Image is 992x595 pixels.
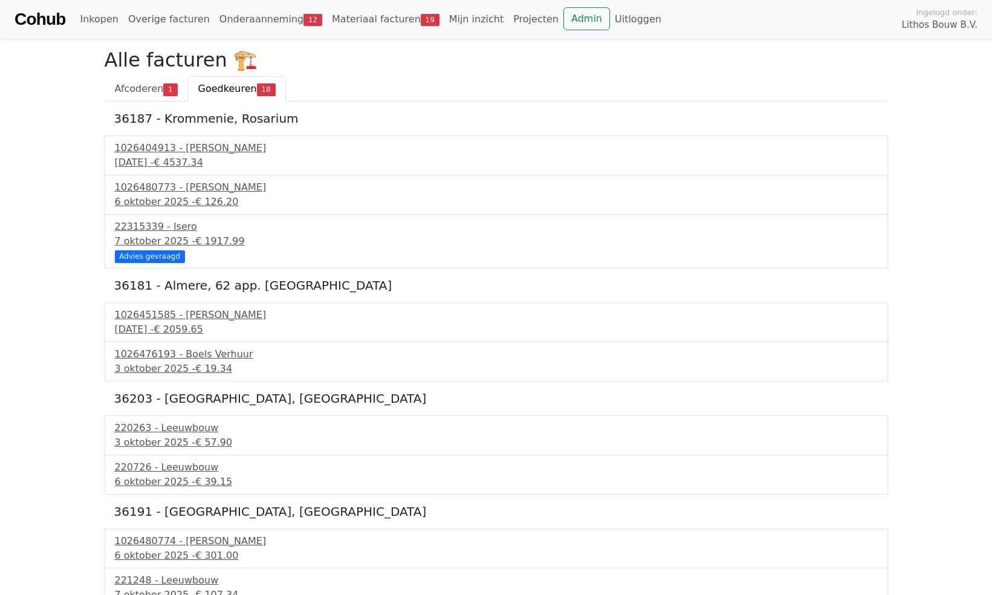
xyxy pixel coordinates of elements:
[916,7,977,18] span: Ingelogd onder:
[115,347,878,362] div: 1026476193 - Boels Verhuur
[115,573,878,588] div: 221248 - Leeuwbouw
[115,421,878,435] div: 220263 - Leeuwbouw
[195,363,232,374] span: € 19.34
[115,460,878,475] div: 220726 - Leeuwbouw
[114,278,878,293] h5: 36181 - Almere, 62 app. [GEOGRAPHIC_DATA]
[188,76,286,102] a: Goedkeuren18
[115,475,878,489] div: 6 oktober 2025 -
[115,180,878,195] div: 1026480773 - [PERSON_NAME]
[105,48,888,71] h2: Alle facturen 🏗️
[563,7,610,30] a: Admin
[115,308,878,337] a: 1026451585 - [PERSON_NAME][DATE] -€ 2059.65
[115,534,878,548] div: 1026480774 - [PERSON_NAME]
[215,7,327,31] a: Onderaanneming12
[303,14,322,26] span: 12
[198,83,257,94] span: Goedkeuren
[444,7,509,31] a: Mijn inzicht
[610,7,666,31] a: Uitloggen
[257,83,276,96] span: 18
[115,141,878,170] a: 1026404913 - [PERSON_NAME][DATE] -€ 4537.34
[421,14,439,26] span: 19
[115,322,878,337] div: [DATE] -
[195,196,238,207] span: € 126.20
[508,7,563,31] a: Projecten
[115,180,878,209] a: 1026480773 - [PERSON_NAME]6 oktober 2025 -€ 126.20
[115,362,878,376] div: 3 oktober 2025 -
[115,421,878,450] a: 220263 - Leeuwbouw3 oktober 2025 -€ 57.90
[15,5,65,34] a: Cohub
[115,534,878,563] a: 1026480774 - [PERSON_NAME]6 oktober 2025 -€ 301.00
[114,111,878,126] h5: 36187 - Krommenie, Rosarium
[163,83,177,96] span: 1
[115,308,878,322] div: 1026451585 - [PERSON_NAME]
[154,324,203,335] span: € 2059.65
[195,550,238,561] span: € 301.00
[115,219,878,261] a: 22315339 - Isero7 oktober 2025 -€ 1917.99 Advies gevraagd
[115,141,878,155] div: 1026404913 - [PERSON_NAME]
[154,157,203,168] span: € 4537.34
[195,235,244,247] span: € 1917.99
[115,250,185,262] div: Advies gevraagd
[114,504,878,519] h5: 36191 - [GEOGRAPHIC_DATA], [GEOGRAPHIC_DATA]
[115,155,878,170] div: [DATE] -
[195,437,232,448] span: € 57.90
[902,18,977,32] span: Lithos Bouw B.V.
[115,195,878,209] div: 6 oktober 2025 -
[115,83,164,94] span: Afcoderen
[195,476,232,487] span: € 39.15
[115,548,878,563] div: 6 oktober 2025 -
[115,460,878,489] a: 220726 - Leeuwbouw6 oktober 2025 -€ 39.15
[123,7,215,31] a: Overige facturen
[105,76,188,102] a: Afcoderen1
[115,234,878,249] div: 7 oktober 2025 -
[115,435,878,450] div: 3 oktober 2025 -
[327,7,444,31] a: Materiaal facturen19
[114,391,878,406] h5: 36203 - [GEOGRAPHIC_DATA], [GEOGRAPHIC_DATA]
[115,347,878,376] a: 1026476193 - Boels Verhuur3 oktober 2025 -€ 19.34
[75,7,123,31] a: Inkopen
[115,219,878,234] div: 22315339 - Isero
